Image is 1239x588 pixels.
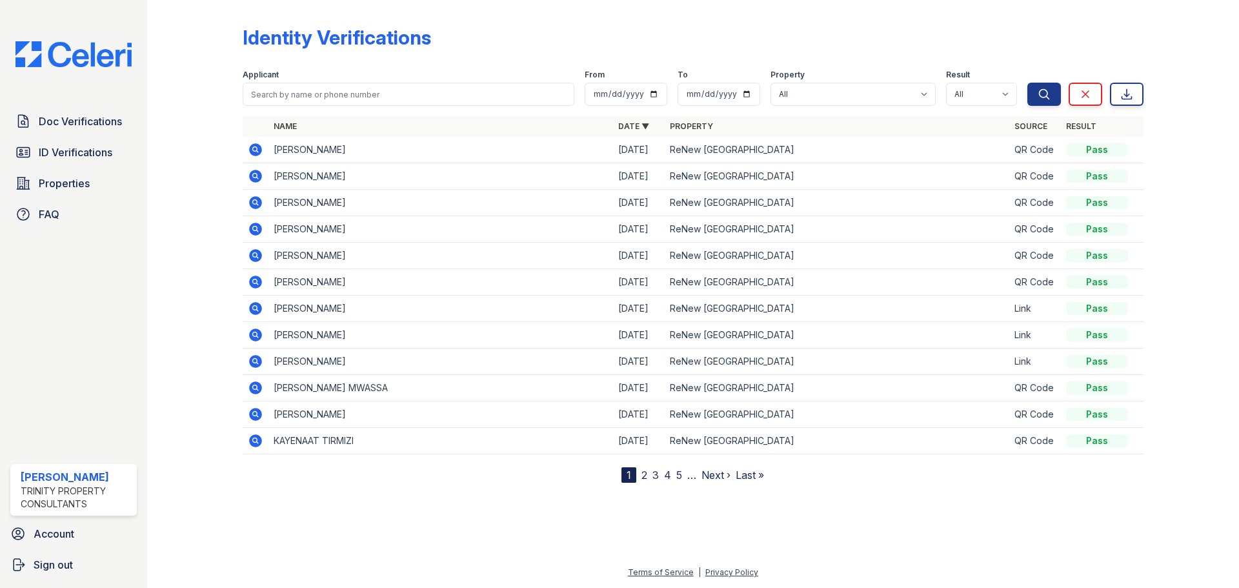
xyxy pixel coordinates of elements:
a: Last » [736,469,764,482]
td: ReNew [GEOGRAPHIC_DATA] [665,296,1009,322]
div: Pass [1066,302,1128,315]
div: Pass [1066,223,1128,236]
td: QR Code [1009,375,1061,401]
div: 1 [621,467,636,483]
td: ReNew [GEOGRAPHIC_DATA] [665,137,1009,163]
a: ID Verifications [10,139,137,165]
a: 3 [652,469,659,482]
td: QR Code [1009,269,1061,296]
div: Pass [1066,249,1128,262]
td: [DATE] [613,269,665,296]
td: [PERSON_NAME] [268,163,613,190]
td: ReNew [GEOGRAPHIC_DATA] [665,216,1009,243]
td: [PERSON_NAME] [268,296,613,322]
div: Pass [1066,434,1128,447]
a: Properties [10,170,137,196]
td: KAYENAAT TIRMIZI [268,428,613,454]
a: Account [5,521,142,547]
td: [DATE] [613,322,665,349]
td: [DATE] [613,163,665,190]
td: Link [1009,349,1061,375]
div: [PERSON_NAME] [21,469,132,485]
td: QR Code [1009,401,1061,428]
td: QR Code [1009,428,1061,454]
div: Trinity Property Consultants [21,485,132,511]
label: Result [946,70,970,80]
td: QR Code [1009,190,1061,216]
label: Property [771,70,805,80]
a: Next › [701,469,730,482]
td: [DATE] [613,401,665,428]
a: 4 [664,469,671,482]
span: … [687,467,696,483]
td: [PERSON_NAME] [268,216,613,243]
a: Doc Verifications [10,108,137,134]
td: [DATE] [613,428,665,454]
div: Pass [1066,143,1128,156]
td: ReNew [GEOGRAPHIC_DATA] [665,243,1009,269]
td: ReNew [GEOGRAPHIC_DATA] [665,322,1009,349]
a: Result [1066,121,1096,131]
div: Pass [1066,276,1128,289]
div: Pass [1066,170,1128,183]
td: [DATE] [613,137,665,163]
td: [DATE] [613,243,665,269]
td: Link [1009,296,1061,322]
td: ReNew [GEOGRAPHIC_DATA] [665,375,1009,401]
td: [DATE] [613,349,665,375]
span: ID Verifications [39,145,112,160]
td: ReNew [GEOGRAPHIC_DATA] [665,190,1009,216]
img: CE_Logo_Blue-a8612792a0a2168367f1c8372b55b34899dd931a85d93a1a3d3e32e68fde9ad4.png [5,41,142,67]
a: Property [670,121,713,131]
a: 2 [641,469,647,482]
a: Privacy Policy [705,567,758,577]
td: QR Code [1009,216,1061,243]
div: Pass [1066,381,1128,394]
a: Terms of Service [628,567,694,577]
label: Applicant [243,70,279,80]
div: Identity Verifications [243,26,431,49]
td: ReNew [GEOGRAPHIC_DATA] [665,269,1009,296]
td: QR Code [1009,163,1061,190]
span: Doc Verifications [39,114,122,129]
td: [PERSON_NAME] [268,243,613,269]
td: [PERSON_NAME] [268,349,613,375]
td: ReNew [GEOGRAPHIC_DATA] [665,428,1009,454]
td: [DATE] [613,375,665,401]
a: Sign out [5,552,142,578]
td: QR Code [1009,243,1061,269]
td: [PERSON_NAME] [268,322,613,349]
div: | [698,567,701,577]
a: Date ▼ [618,121,649,131]
td: ReNew [GEOGRAPHIC_DATA] [665,349,1009,375]
span: FAQ [39,207,59,222]
a: Source [1014,121,1047,131]
td: [DATE] [613,296,665,322]
div: Pass [1066,196,1128,209]
td: QR Code [1009,137,1061,163]
a: 5 [676,469,682,482]
td: Link [1009,322,1061,349]
td: [PERSON_NAME] MWASSA [268,375,613,401]
td: [DATE] [613,216,665,243]
td: [DATE] [613,190,665,216]
div: Pass [1066,329,1128,341]
span: Account [34,526,74,542]
td: ReNew [GEOGRAPHIC_DATA] [665,401,1009,428]
td: [PERSON_NAME] [268,190,613,216]
div: Pass [1066,355,1128,368]
div: Pass [1066,408,1128,421]
label: To [678,70,688,80]
a: Name [274,121,297,131]
a: FAQ [10,201,137,227]
span: Sign out [34,557,73,573]
td: [PERSON_NAME] [268,137,613,163]
td: ReNew [GEOGRAPHIC_DATA] [665,163,1009,190]
td: [PERSON_NAME] [268,401,613,428]
label: From [585,70,605,80]
td: [PERSON_NAME] [268,269,613,296]
span: Properties [39,176,90,191]
input: Search by name or phone number [243,83,574,106]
